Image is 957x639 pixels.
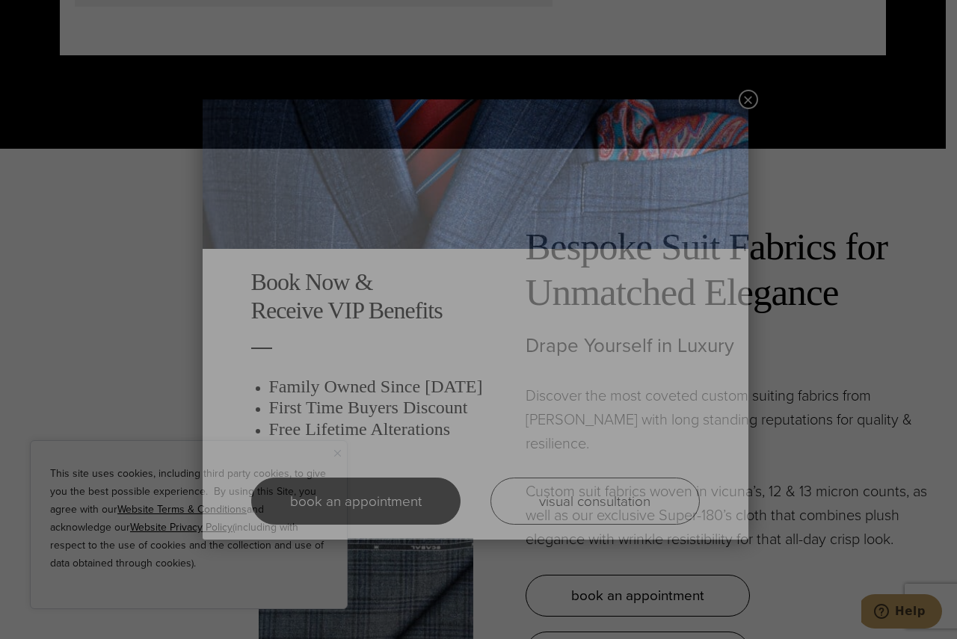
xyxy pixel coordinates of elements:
span: Help [34,10,64,24]
h2: Book Now & Receive VIP Benefits [251,268,700,325]
h3: Family Owned Since [DATE] [269,376,700,398]
h3: First Time Buyers Discount [269,397,700,419]
a: visual consultation [490,478,700,525]
h3: Free Lifetime Alterations [269,419,700,440]
button: Close [739,90,758,109]
a: book an appointment [251,478,461,525]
